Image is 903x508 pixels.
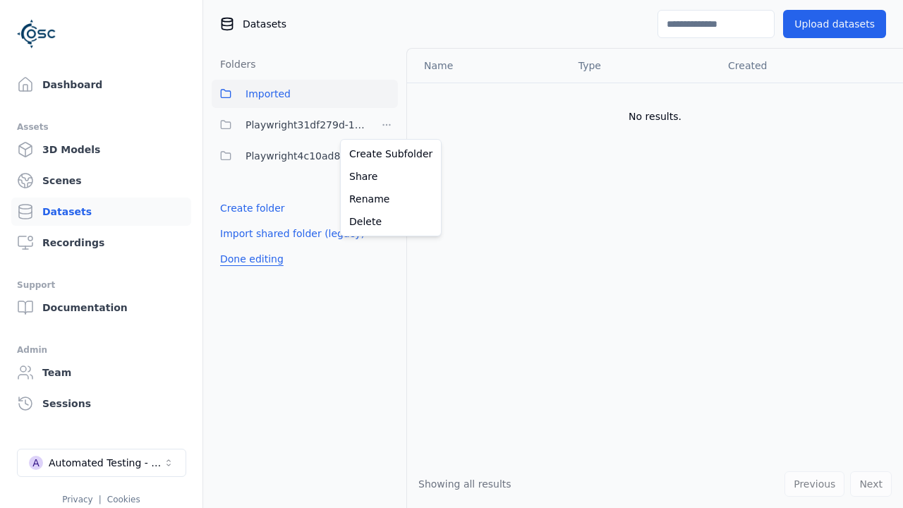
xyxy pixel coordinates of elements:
a: Rename [344,188,438,210]
a: Create Subfolder [344,143,438,165]
a: Share [344,165,438,188]
a: Delete [344,210,438,233]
